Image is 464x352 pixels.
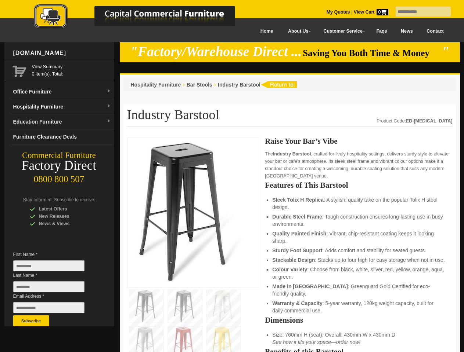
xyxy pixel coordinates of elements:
[23,197,52,202] span: Stay Informed
[10,99,114,114] a: Hospitality Furnituredropdown
[265,316,452,324] h2: Dimensions
[30,213,100,220] div: New Releases
[272,266,445,280] li: : Choose from black, white, silver, red, yellow, orange, aqua, or green.
[315,23,369,40] a: Customer Service
[280,23,315,40] a: About Us
[272,331,445,346] li: Size: 760mm H (seat); Overall: 430mm W x 430mm D
[14,4,271,30] img: Capital Commercial Furniture Logo
[13,293,96,300] span: Email Address *
[13,302,84,313] input: Email Address *
[30,205,100,213] div: Latest Offers
[272,247,445,254] li: : Adds comfort and stability for seated guests.
[272,256,445,264] li: : Stacks up to four high for easy storage when not in use.
[14,4,271,33] a: Capital Commercial Furniture Logo
[107,104,111,109] img: dropdown
[130,44,302,59] em: "Factory/Warehouse Direct ...
[394,23,420,40] a: News
[303,48,440,58] span: Saving You Both Time & Money
[10,129,114,144] a: Furniture Clearance Deals
[442,44,449,59] em: "
[272,339,360,345] em: See how it fits your space—order now!
[265,137,452,145] h2: Raise Your Bar’s Vibe
[4,170,114,184] div: 0800 800 507
[272,231,326,236] strong: Quality Painted Finish
[54,197,95,202] span: Subscribe to receive:
[187,82,212,88] a: Bar Stools
[131,142,241,282] img: Industry Barstool
[377,9,388,15] span: 0
[13,251,96,258] span: First Name *
[272,230,445,245] li: : Vibrant, chip-resistant coating keeps it looking sharp.
[272,257,315,263] strong: Stackable Design
[272,267,307,272] strong: Colour Variety
[107,119,111,124] img: dropdown
[272,214,322,220] strong: Durable Steel Frame
[218,82,260,88] a: Industry Barstool
[127,108,453,126] h1: Industry Barstool
[272,213,445,228] li: : Tough construction ensures long-lasting use in busy environments.
[4,161,114,171] div: Factory Direct
[13,281,84,292] input: Last Name *
[327,10,350,15] a: My Quotes
[354,10,388,15] strong: View Cart
[272,196,445,211] li: : A stylish, quality take on the popular Tolix H stool design.
[272,300,322,306] strong: Warranty & Capacity
[406,118,453,124] strong: ED-[MEDICAL_DATA]
[30,220,100,227] div: News & Views
[420,23,450,40] a: Contact
[272,283,445,297] li: : Greenguard Gold Certified for eco-friendly quality.
[183,81,184,88] li: ›
[10,114,114,129] a: Education Furnituredropdown
[214,81,216,88] li: ›
[377,117,453,125] div: Product Code:
[370,23,394,40] a: Faqs
[352,10,388,15] a: View Cart0
[32,63,111,70] a: View Summary
[265,181,452,189] h2: Features of This Barstool
[32,63,111,77] span: 0 item(s), Total:
[273,151,311,157] strong: Industry Barstool
[260,81,297,88] img: return to
[265,150,452,180] p: The , crafted for lively hospitality settings, delivers sturdy style to elevate your bar or café’...
[10,42,114,64] div: [DOMAIN_NAME]
[272,283,348,289] strong: Made in [GEOGRAPHIC_DATA]
[272,197,324,203] strong: Sleek Tolix H Replica
[13,272,96,279] span: Last Name *
[272,300,445,314] li: : 5-year warranty, 120kg weight capacity, built for daily commercial use.
[13,260,84,271] input: First Name *
[4,150,114,161] div: Commercial Furniture
[131,82,181,88] a: Hospitality Furniture
[10,84,114,99] a: Office Furnituredropdown
[13,315,49,326] button: Subscribe
[107,89,111,93] img: dropdown
[272,247,322,253] strong: Sturdy Foot Support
